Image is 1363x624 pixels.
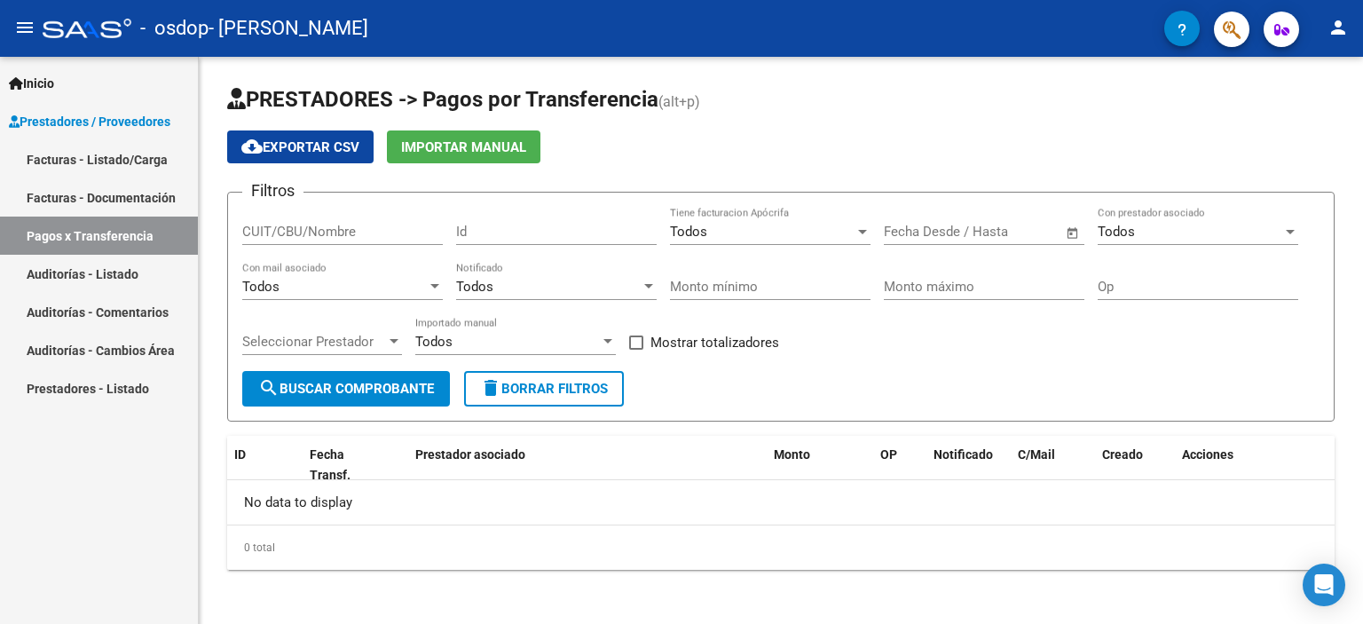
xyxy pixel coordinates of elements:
[1063,223,1083,243] button: Open calendar
[774,447,810,462] span: Monto
[227,130,374,163] button: Exportar CSV
[1303,564,1345,606] div: Open Intercom Messenger
[209,9,368,48] span: - [PERSON_NAME]
[464,371,624,407] button: Borrar Filtros
[303,436,382,494] datatable-header-cell: Fecha Transf.
[242,371,450,407] button: Buscar Comprobante
[1182,447,1233,462] span: Acciones
[926,436,1011,494] datatable-header-cell: Notificado
[227,525,1335,570] div: 0 total
[242,279,280,295] span: Todos
[415,334,453,350] span: Todos
[227,436,303,494] datatable-header-cell: ID
[9,112,170,131] span: Prestadores / Proveedores
[884,224,956,240] input: Fecha inicio
[1011,436,1095,494] datatable-header-cell: C/Mail
[401,139,526,155] span: Importar Manual
[972,224,1058,240] input: Fecha fin
[14,17,35,38] mat-icon: menu
[227,87,658,112] span: PRESTADORES -> Pagos por Transferencia
[227,480,1335,525] div: No data to display
[873,436,926,494] datatable-header-cell: OP
[880,447,897,462] span: OP
[658,93,700,110] span: (alt+p)
[242,178,303,203] h3: Filtros
[140,9,209,48] span: - osdop
[1175,436,1335,494] datatable-header-cell: Acciones
[241,139,359,155] span: Exportar CSV
[670,224,707,240] span: Todos
[241,136,263,157] mat-icon: cloud_download
[1018,447,1055,462] span: C/Mail
[1102,447,1143,462] span: Creado
[767,436,873,494] datatable-header-cell: Monto
[258,377,280,399] mat-icon: search
[480,377,501,399] mat-icon: delete
[234,447,246,462] span: ID
[310,447,351,482] span: Fecha Transf.
[1095,436,1175,494] datatable-header-cell: Creado
[1328,17,1349,38] mat-icon: person
[387,130,540,163] button: Importar Manual
[934,447,993,462] span: Notificado
[408,436,767,494] datatable-header-cell: Prestador asociado
[415,447,525,462] span: Prestador asociado
[650,332,779,353] span: Mostrar totalizadores
[456,279,493,295] span: Todos
[480,381,608,397] span: Borrar Filtros
[1098,224,1135,240] span: Todos
[258,381,434,397] span: Buscar Comprobante
[9,74,54,93] span: Inicio
[242,334,386,350] span: Seleccionar Prestador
